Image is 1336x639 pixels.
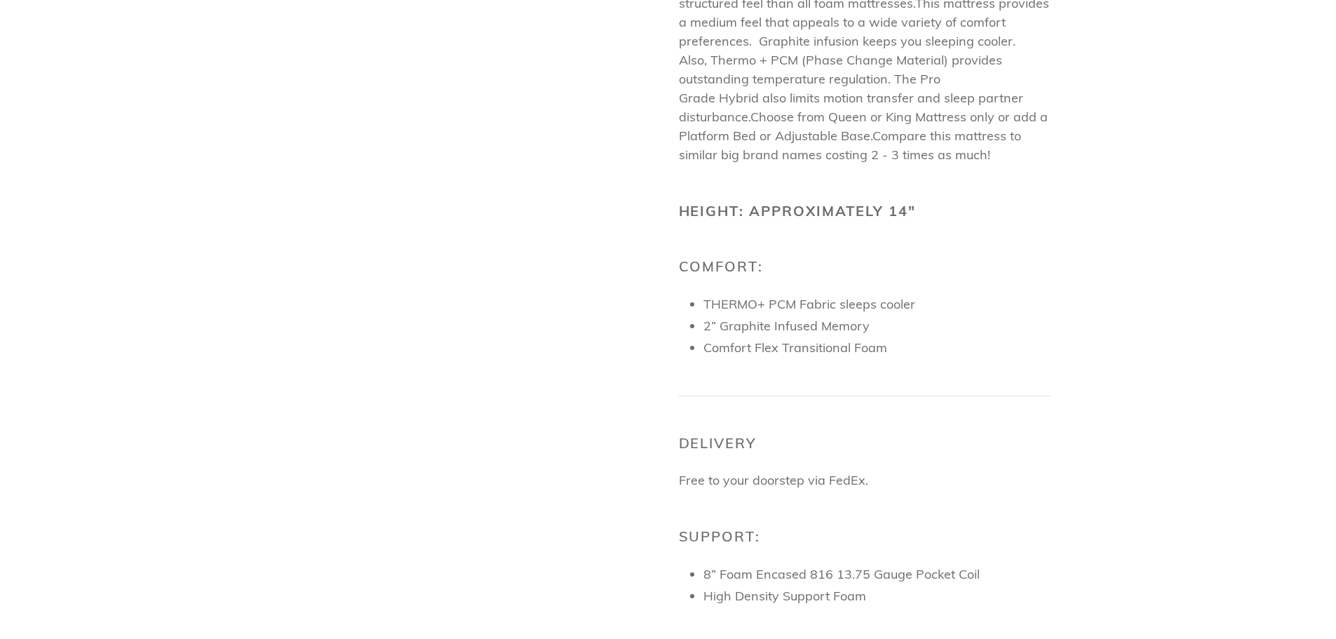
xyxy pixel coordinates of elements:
p: THERMO+ PCM Fabric sleeps cooler [703,295,1051,314]
h2: Comfort: [679,258,1051,275]
p: 2” Graphite Infused Memory [703,316,1051,335]
span: Choose from Queen or King Mattress only or add a Platform Bed or Adjustable Base. [679,109,1048,144]
h2: Delivery [679,435,1051,452]
b: Height: Approximately 14" [679,202,917,220]
p: High Density Support Foam [703,586,1051,605]
p: Comfort Flex Transitional Foam [703,338,1051,357]
span: Free to your doorstep via FedEx. [679,472,868,488]
h2: Support: [679,528,1051,545]
p: 8” Foam Encased 816 13.75 Gauge Pocket Coil [703,565,1051,584]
